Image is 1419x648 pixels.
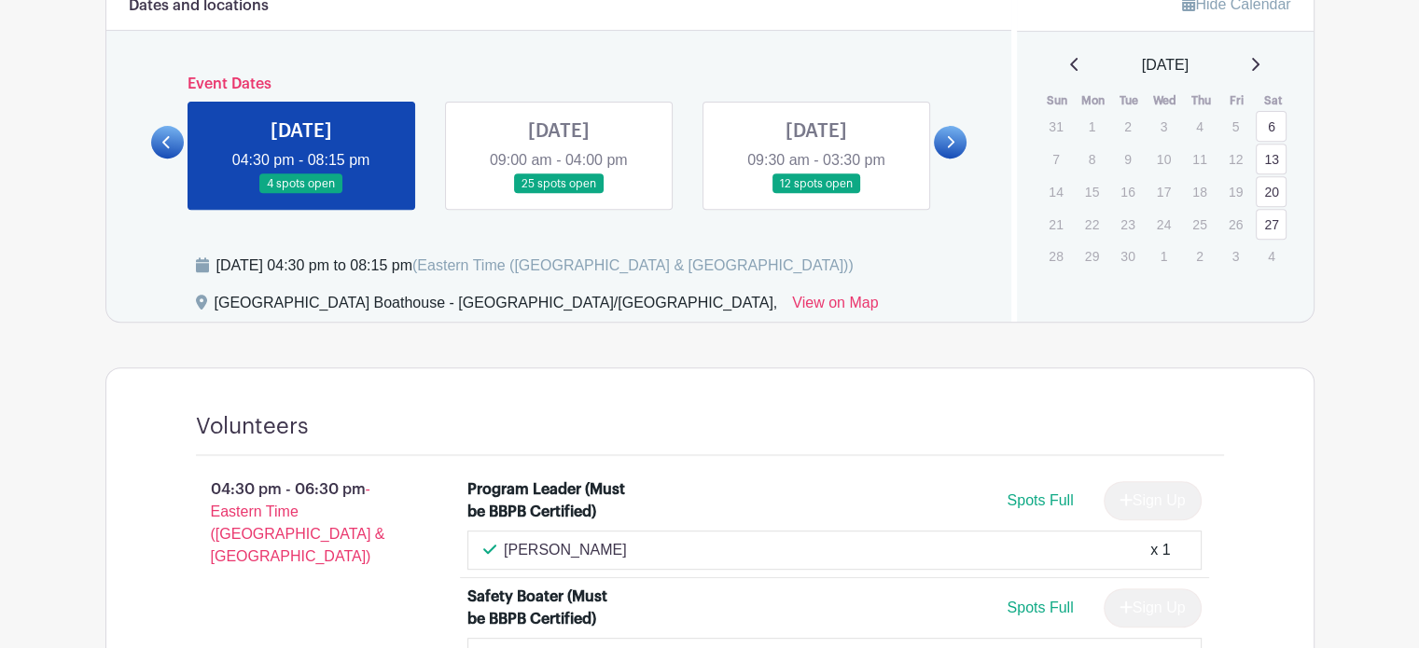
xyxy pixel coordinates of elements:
p: 11 [1184,145,1215,173]
a: View on Map [792,292,878,322]
a: 20 [1256,176,1287,207]
a: 13 [1256,144,1287,174]
p: 1 [1077,112,1107,141]
p: 23 [1112,210,1143,239]
a: 6 [1256,111,1287,142]
h4: Volunteers [196,413,309,440]
p: 5 [1220,112,1251,141]
p: 28 [1040,241,1071,270]
th: Mon [1076,91,1112,110]
p: [PERSON_NAME] [504,539,627,561]
th: Tue [1111,91,1148,110]
div: Program Leader (Must be BBPB Certified) [467,478,629,523]
p: 22 [1077,210,1107,239]
span: Spots Full [1007,492,1073,508]
h6: Event Dates [184,76,935,93]
span: Spots Full [1007,600,1073,615]
p: 8 [1077,145,1107,173]
p: 4 [1256,241,1287,270]
p: 31 [1040,112,1071,141]
p: 2 [1184,241,1215,270]
p: 3 [1148,112,1179,141]
th: Sat [1255,91,1291,110]
span: (Eastern Time ([GEOGRAPHIC_DATA] & [GEOGRAPHIC_DATA])) [412,257,854,273]
p: 7 [1040,145,1071,173]
p: 1 [1148,241,1179,270]
th: Wed [1148,91,1184,110]
p: 3 [1220,241,1251,270]
div: x 1 [1150,539,1170,561]
p: 17 [1148,177,1179,206]
th: Fri [1219,91,1256,110]
p: 4 [1184,112,1215,141]
p: 30 [1112,241,1143,270]
div: [GEOGRAPHIC_DATA] Boathouse - [GEOGRAPHIC_DATA]/[GEOGRAPHIC_DATA], [215,292,778,322]
p: 9 [1112,145,1143,173]
p: 14 [1040,177,1071,206]
p: 04:30 pm - 06:30 pm [166,471,438,575]
th: Thu [1183,91,1219,110]
p: 18 [1184,177,1215,206]
p: 26 [1220,210,1251,239]
p: 24 [1148,210,1179,239]
div: Safety Boater (Must be BBPB Certified) [467,586,629,630]
p: 25 [1184,210,1215,239]
th: Sun [1039,91,1076,110]
p: 15 [1077,177,1107,206]
p: 21 [1040,210,1071,239]
p: 19 [1220,177,1251,206]
span: [DATE] [1142,54,1189,76]
p: 10 [1148,145,1179,173]
a: 27 [1256,209,1287,240]
p: 29 [1077,241,1107,270]
div: [DATE] 04:30 pm to 08:15 pm [216,255,854,277]
p: 16 [1112,177,1143,206]
p: 12 [1220,145,1251,173]
p: 2 [1112,112,1143,141]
